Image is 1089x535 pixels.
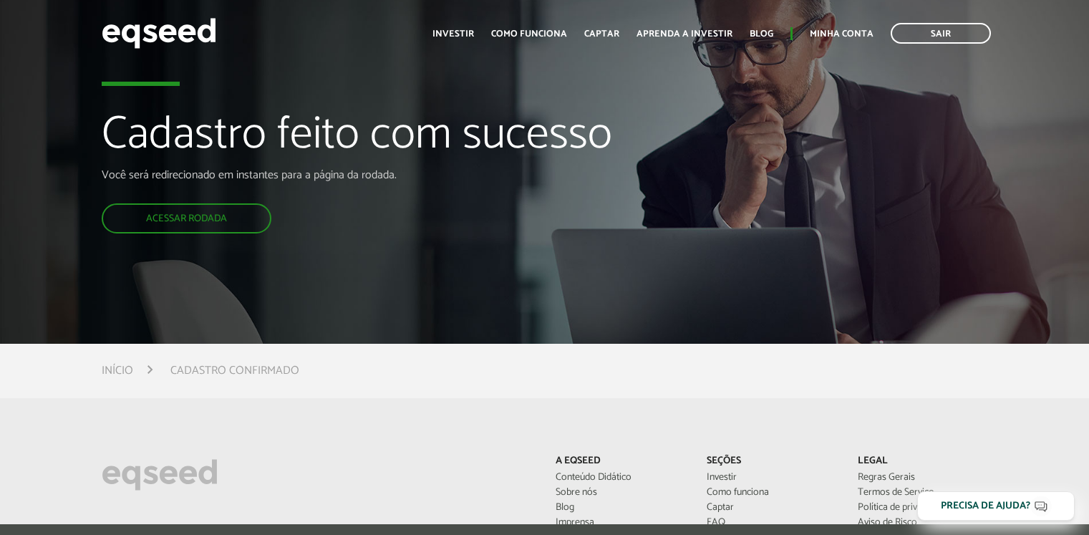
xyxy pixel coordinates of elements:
[858,456,987,468] p: Legal
[556,518,685,528] a: Imprensa
[858,503,987,513] a: Política de privacidade
[891,23,991,44] a: Sair
[707,488,836,498] a: Como funciona
[858,473,987,483] a: Regras Gerais
[556,503,685,513] a: Blog
[556,456,685,468] p: A EqSeed
[810,29,873,39] a: Minha conta
[556,473,685,483] a: Conteúdo Didático
[584,29,619,39] a: Captar
[170,361,299,380] li: Cadastro confirmado
[102,14,216,52] img: EqSeed
[102,456,218,494] img: EqSeed Logo
[102,203,271,233] a: Acessar rodada
[102,110,625,168] h1: Cadastro feito com sucesso
[707,473,836,483] a: Investir
[432,29,474,39] a: Investir
[858,518,987,528] a: Aviso de Risco
[556,488,685,498] a: Sobre nós
[707,456,836,468] p: Seções
[491,29,567,39] a: Como funciona
[858,488,987,498] a: Termos de Serviço
[102,168,625,182] p: Você será redirecionado em instantes para a página da rodada.
[707,518,836,528] a: FAQ
[102,365,133,377] a: Início
[750,29,773,39] a: Blog
[637,29,732,39] a: Aprenda a investir
[707,503,836,513] a: Captar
